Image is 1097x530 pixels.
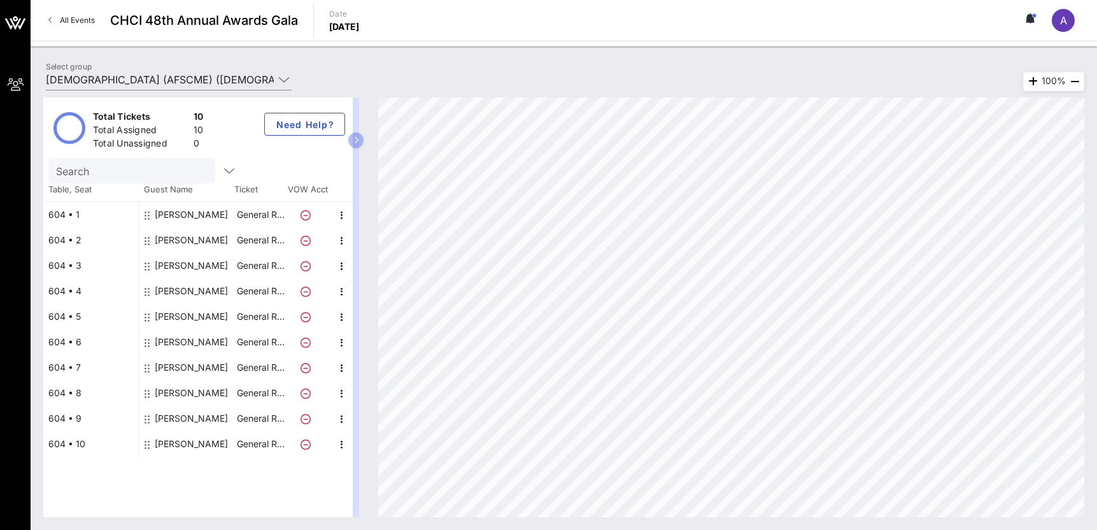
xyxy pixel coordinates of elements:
[43,202,139,227] div: 604 • 1
[110,11,298,30] span: CHCI 48th Annual Awards Gala
[139,183,234,196] span: Guest Name
[264,113,345,136] button: Need Help?
[194,137,204,153] div: 0
[155,304,228,329] div: Andrea Rodriguez
[155,253,228,278] div: Desiree Hoffman
[235,431,286,457] p: General R…
[46,62,92,71] label: Select group
[155,227,228,253] div: Julia Santos
[275,119,334,130] span: Need Help?
[93,110,188,126] div: Total Tickets
[93,137,188,153] div: Total Unassigned
[1052,9,1075,32] div: A
[194,124,204,140] div: 10
[329,8,360,20] p: Date
[235,253,286,278] p: General R…
[235,227,286,253] p: General R…
[43,304,139,329] div: 604 • 5
[155,431,228,457] div: Luis Diaz
[43,380,139,406] div: 604 • 8
[1060,14,1067,27] span: A
[235,202,286,227] p: General R…
[155,202,228,227] div: Laura MacDonald
[1023,72,1084,91] div: 100%
[43,329,139,355] div: 604 • 6
[194,110,204,126] div: 10
[155,406,228,431] div: Pablo Ros
[41,10,103,31] a: All Events
[235,355,286,380] p: General R…
[43,183,139,196] span: Table, Seat
[235,304,286,329] p: General R…
[235,329,286,355] p: General R…
[43,227,139,253] div: 604 • 2
[43,431,139,457] div: 604 • 10
[43,278,139,304] div: 604 • 4
[329,20,360,33] p: [DATE]
[155,355,228,380] div: Evelyn Haro
[60,15,95,25] span: All Events
[43,355,139,380] div: 604 • 7
[235,406,286,431] p: General R…
[235,380,286,406] p: General R…
[234,183,285,196] span: Ticket
[155,329,228,355] div: Emiliano Martinez
[43,406,139,431] div: 604 • 9
[155,278,228,304] div: Freddy Rodriguez
[155,380,228,406] div: Adam Breihan
[93,124,188,140] div: Total Assigned
[235,278,286,304] p: General R…
[285,183,330,196] span: VOW Acct
[43,253,139,278] div: 604 • 3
